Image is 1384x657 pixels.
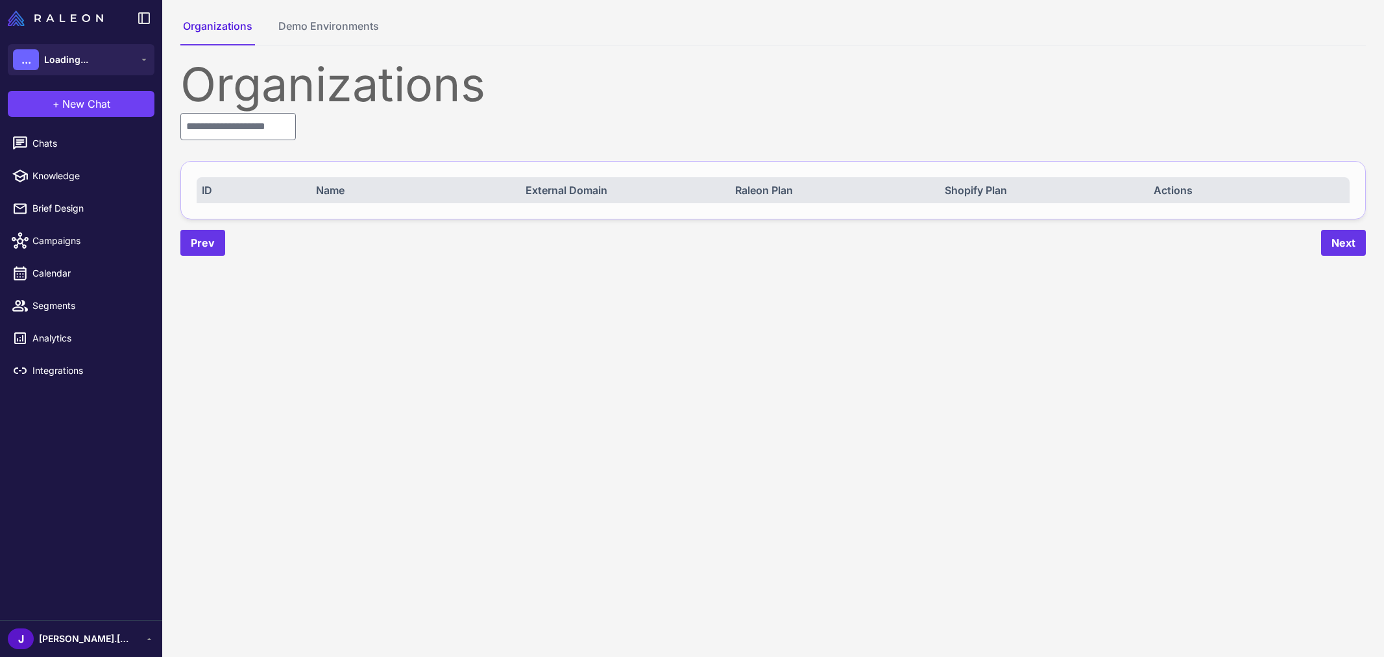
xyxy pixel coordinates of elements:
div: Organizations [180,61,1366,108]
button: ...Loading... [8,44,154,75]
div: External Domain [526,182,716,198]
button: Organizations [180,18,255,45]
span: New Chat [62,96,110,112]
span: Loading... [44,53,88,67]
div: J [8,628,34,649]
div: ... [13,49,39,70]
div: Actions [1154,182,1344,198]
a: Segments [5,292,157,319]
a: Analytics [5,325,157,352]
a: Calendar [5,260,157,287]
button: Prev [180,230,225,256]
span: Chats [32,136,147,151]
span: Knowledge [32,169,147,183]
div: Name [316,182,507,198]
span: Brief Design [32,201,147,216]
a: Brief Design [5,195,157,222]
button: +New Chat [8,91,154,117]
img: Raleon Logo [8,10,103,26]
a: Knowledge [5,162,157,190]
div: Shopify Plan [945,182,1135,198]
button: Next [1321,230,1366,256]
span: Integrations [32,364,147,378]
button: Demo Environments [276,18,382,45]
span: Segments [32,299,147,313]
span: Campaigns [32,234,147,248]
a: Integrations [5,357,157,384]
a: Chats [5,130,157,157]
a: Campaigns [5,227,157,254]
span: Analytics [32,331,147,345]
span: Calendar [32,266,147,280]
div: ID [202,182,297,198]
span: [PERSON_NAME].[PERSON_NAME] [39,632,130,646]
span: + [53,96,60,112]
div: Raleon Plan [735,182,926,198]
a: Raleon Logo [8,10,108,26]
